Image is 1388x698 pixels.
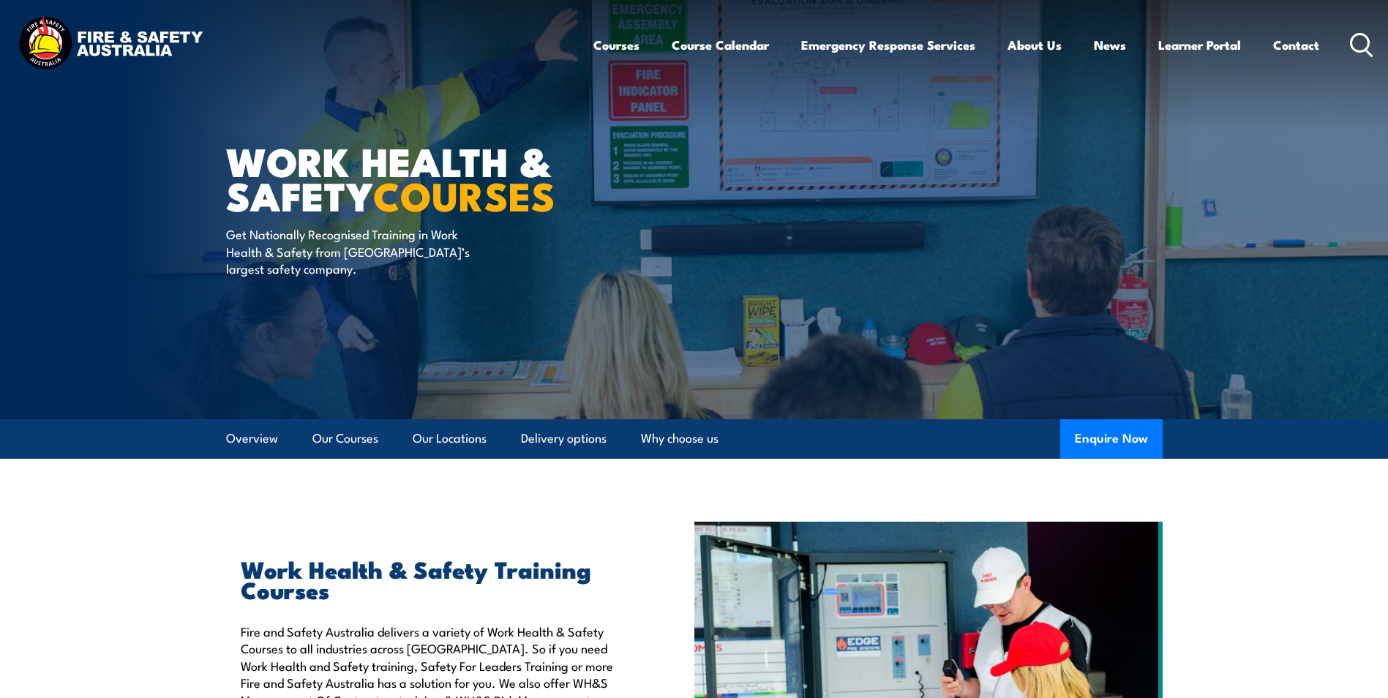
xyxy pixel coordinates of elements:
[1060,419,1163,459] button: Enquire Now
[672,26,769,64] a: Course Calendar
[801,26,975,64] a: Emergency Response Services
[413,419,487,458] a: Our Locations
[226,419,278,458] a: Overview
[1158,26,1241,64] a: Learner Portal
[312,419,378,458] a: Our Courses
[593,26,639,64] a: Courses
[521,419,607,458] a: Delivery options
[373,164,555,225] strong: COURSES
[226,143,588,211] h1: Work Health & Safety
[241,558,627,599] h2: Work Health & Safety Training Courses
[1008,26,1062,64] a: About Us
[226,225,493,277] p: Get Nationally Recognised Training in Work Health & Safety from [GEOGRAPHIC_DATA]’s largest safet...
[641,419,719,458] a: Why choose us
[1273,26,1319,64] a: Contact
[1094,26,1126,64] a: News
